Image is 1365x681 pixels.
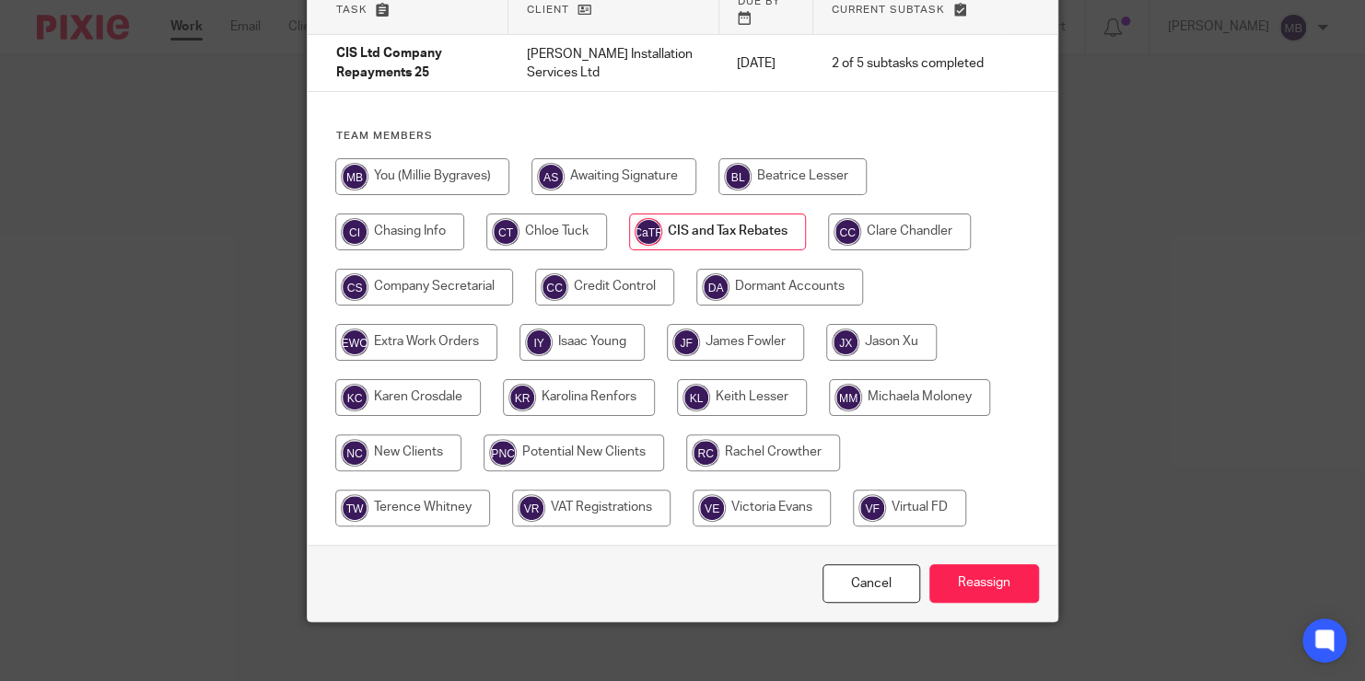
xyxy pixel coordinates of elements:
[335,129,1029,144] h4: Team members
[929,564,1039,604] input: Reassign
[527,5,569,15] span: Client
[832,5,945,15] span: Current subtask
[737,54,794,73] p: [DATE]
[813,35,1002,92] td: 2 of 5 subtasks completed
[527,45,701,83] p: [PERSON_NAME] Installation Services Ltd
[335,5,367,15] span: Task
[822,564,920,604] a: Close this dialog window
[335,48,441,80] span: CIS Ltd Company Repayments 25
